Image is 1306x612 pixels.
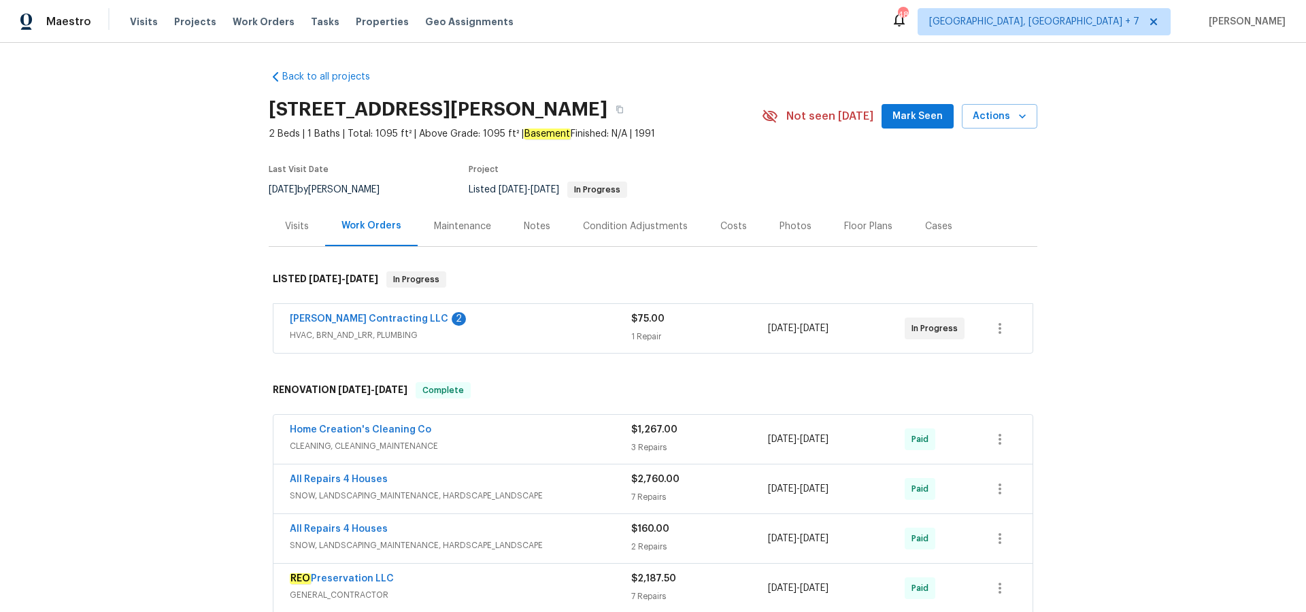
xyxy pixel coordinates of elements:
h6: RENOVATION [273,382,407,398]
span: Last Visit Date [269,165,329,173]
span: Not seen [DATE] [786,109,873,123]
span: Project [469,165,499,173]
span: Complete [417,384,469,397]
span: [DATE] [269,185,297,194]
span: [DATE] [768,583,797,593]
span: [DATE] [346,274,378,284]
span: [DATE] [338,385,371,394]
span: Visits [130,15,158,29]
span: [DATE] [531,185,559,194]
span: Work Orders [233,15,295,29]
div: 2 [452,312,466,326]
span: [GEOGRAPHIC_DATA], [GEOGRAPHIC_DATA] + 7 [929,15,1139,29]
span: Tasks [311,17,339,27]
div: Cases [925,220,952,233]
div: RENOVATION [DATE]-[DATE]Complete [269,369,1037,412]
span: [DATE] [800,583,828,593]
span: $75.00 [631,314,665,324]
div: 7 Repairs [631,590,768,603]
span: Paid [911,532,934,545]
div: Costs [720,220,747,233]
span: Maestro [46,15,91,29]
span: Mark Seen [892,108,943,125]
span: $2,760.00 [631,475,680,484]
span: 2 Beds | 1 Baths | Total: 1095 ft² | Above Grade: 1095 ft² | Finished: N/A | 1991 [269,127,762,141]
a: All Repairs 4 Houses [290,475,388,484]
span: - [499,185,559,194]
div: Visits [285,220,309,233]
span: - [768,322,828,335]
span: $1,267.00 [631,425,677,435]
span: SNOW, LANDSCAPING_MAINTENANCE, HARDSCAPE_LANDSCAPE [290,489,631,503]
h2: [STREET_ADDRESS][PERSON_NAME] [269,103,607,116]
span: GENERAL_CONTRACTOR [290,588,631,602]
span: [DATE] [375,385,407,394]
button: Actions [962,104,1037,129]
a: Back to all projects [269,70,399,84]
span: [DATE] [309,274,341,284]
div: Maintenance [434,220,491,233]
div: Floor Plans [844,220,892,233]
span: Paid [911,581,934,595]
span: - [338,385,407,394]
a: [PERSON_NAME] Contracting LLC [290,314,448,324]
span: [DATE] [499,185,527,194]
span: In Progress [569,186,626,194]
div: Condition Adjustments [583,220,688,233]
span: Listed [469,185,627,194]
a: All Repairs 4 Houses [290,524,388,534]
span: - [768,432,828,446]
div: 7 Repairs [631,490,768,504]
span: $2,187.50 [631,574,676,583]
span: CLEANING, CLEANING_MAINTENANCE [290,439,631,453]
div: Notes [524,220,550,233]
h6: LISTED [273,271,378,288]
span: - [309,274,378,284]
span: [DATE] [768,534,797,543]
span: SNOW, LANDSCAPING_MAINTENANCE, HARDSCAPE_LANDSCAPE [290,539,631,552]
div: Work Orders [341,219,401,233]
span: [DATE] [800,324,828,333]
span: Actions [973,108,1026,125]
div: Photos [780,220,811,233]
em: Basement [524,129,571,139]
span: In Progress [388,273,445,286]
div: by [PERSON_NAME] [269,182,396,198]
span: - [768,532,828,545]
span: In Progress [911,322,963,335]
a: Home Creation's Cleaning Co [290,425,431,435]
span: - [768,581,828,595]
span: Properties [356,15,409,29]
span: [PERSON_NAME] [1203,15,1286,29]
div: LISTED [DATE]-[DATE]In Progress [269,258,1037,301]
span: Paid [911,482,934,496]
span: HVAC, BRN_AND_LRR, PLUMBING [290,328,631,342]
span: Projects [174,15,216,29]
span: [DATE] [800,484,828,494]
span: $160.00 [631,524,669,534]
div: 2 Repairs [631,540,768,554]
span: [DATE] [768,435,797,444]
span: [DATE] [800,534,828,543]
span: Paid [911,432,934,446]
span: [DATE] [768,324,797,333]
div: 1 Repair [631,330,768,343]
div: 48 [898,8,907,22]
span: - [768,482,828,496]
button: Copy Address [607,97,632,122]
em: REO [290,573,311,584]
div: 3 Repairs [631,441,768,454]
a: REOPreservation LLC [290,573,394,584]
span: [DATE] [768,484,797,494]
span: Geo Assignments [425,15,514,29]
button: Mark Seen [882,104,954,129]
span: [DATE] [800,435,828,444]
